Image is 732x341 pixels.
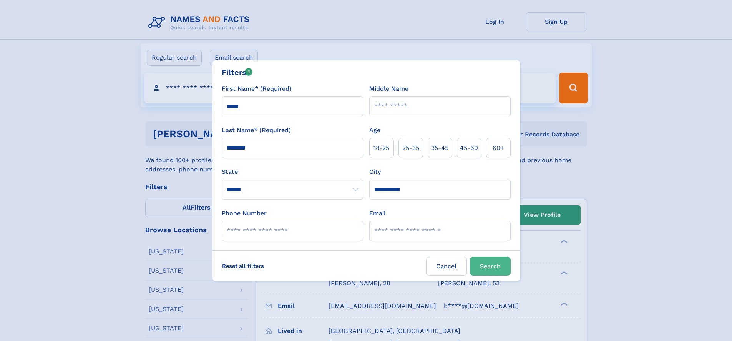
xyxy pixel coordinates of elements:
[369,126,380,135] label: Age
[373,143,389,153] span: 18‑25
[222,126,291,135] label: Last Name* (Required)
[222,84,292,93] label: First Name* (Required)
[426,257,467,276] label: Cancel
[431,143,448,153] span: 35‑45
[222,167,363,176] label: State
[217,257,269,275] label: Reset all filters
[493,143,504,153] span: 60+
[369,84,408,93] label: Middle Name
[222,209,267,218] label: Phone Number
[369,167,381,176] label: City
[402,143,419,153] span: 25‑35
[222,67,253,78] div: Filters
[470,257,511,276] button: Search
[460,143,478,153] span: 45‑60
[369,209,386,218] label: Email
